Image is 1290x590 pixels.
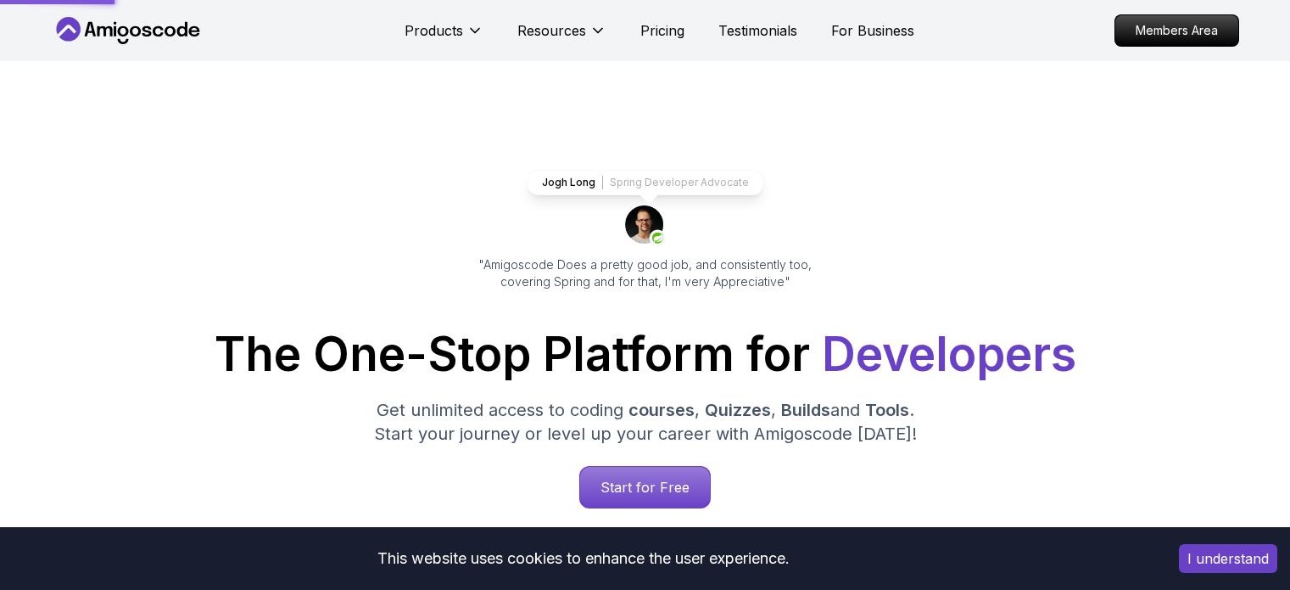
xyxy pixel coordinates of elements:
span: Builds [781,400,830,420]
p: Spring Developer Advocate [610,176,749,189]
button: Products [405,20,483,54]
img: josh long [625,205,666,246]
p: Resources [517,20,586,41]
a: For Business [831,20,914,41]
p: "Amigoscode Does a pretty good job, and consistently too, covering Spring and for that, I'm very ... [455,256,835,290]
a: Members Area [1114,14,1239,47]
a: Start for Free [579,466,711,509]
p: Members Area [1115,15,1238,46]
button: Resources [517,20,606,54]
p: Products [405,20,463,41]
h1: The One-Stop Platform for [65,331,1226,378]
p: Start for Free [580,467,710,508]
span: courses [628,400,695,420]
span: Tools [865,400,909,420]
button: Accept cookies [1179,544,1277,573]
a: Pricing [640,20,684,41]
p: Jogh Long [542,176,595,189]
span: Developers [822,326,1076,382]
a: Testimonials [718,20,797,41]
div: This website uses cookies to enhance the user experience. [13,540,1153,577]
p: Get unlimited access to coding , , and . Start your journey or level up your career with Amigosco... [360,398,930,446]
span: Quizzes [705,400,771,420]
